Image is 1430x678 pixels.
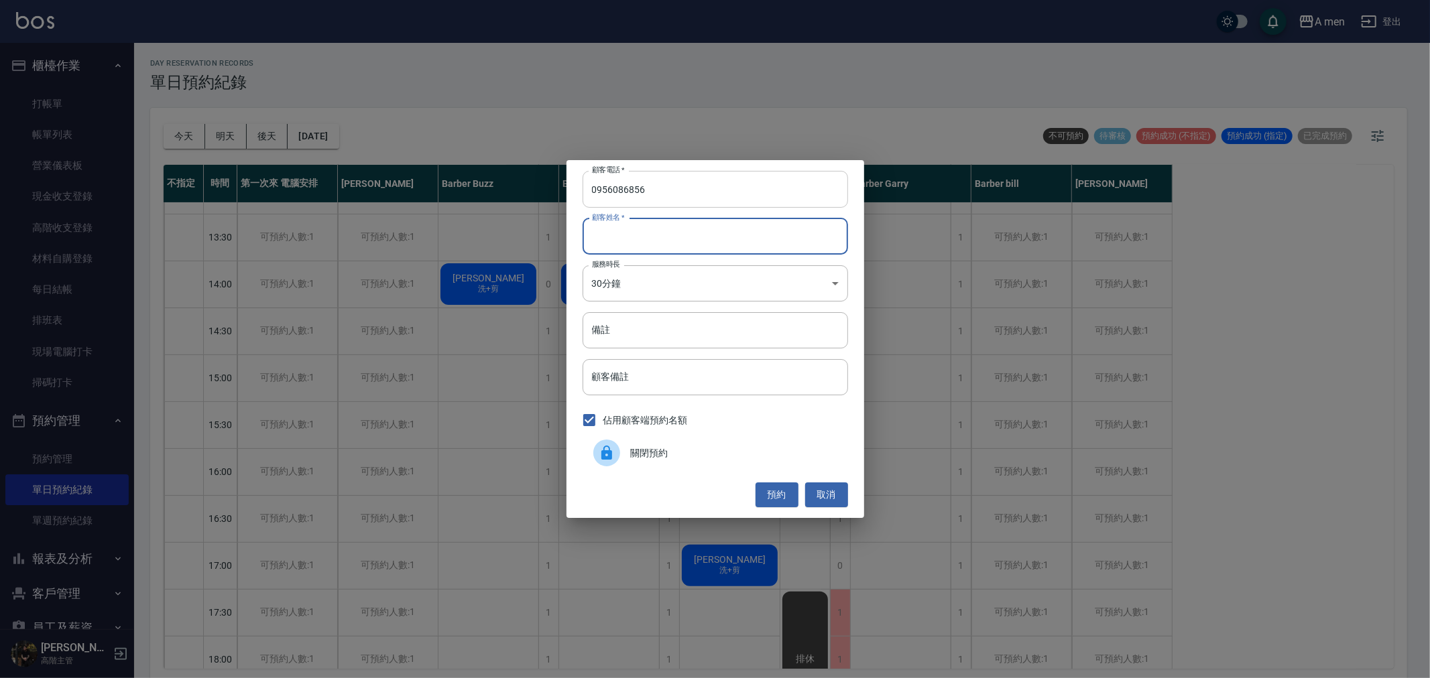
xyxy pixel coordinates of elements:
div: 關閉預約 [583,434,848,472]
span: 佔用顧客端預約名額 [603,413,688,427]
span: 關閉預約 [631,446,837,460]
div: 30分鐘 [583,265,848,301]
button: 取消 [805,482,848,507]
button: 預約 [756,482,798,507]
label: 顧客姓名 [592,212,625,222]
label: 顧客電話 [592,165,625,175]
label: 服務時長 [592,259,620,269]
